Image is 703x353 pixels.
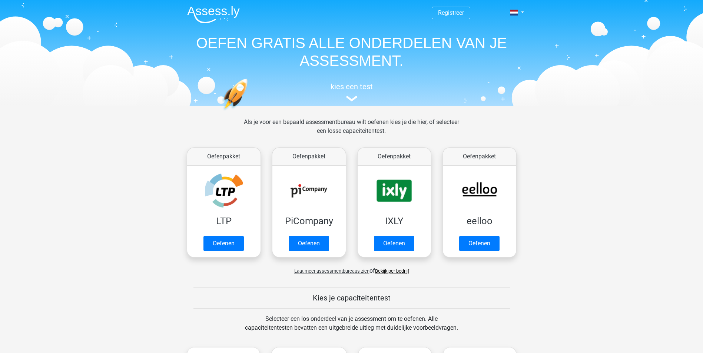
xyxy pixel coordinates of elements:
[459,236,500,251] a: Oefenen
[346,96,357,101] img: assessment
[374,236,414,251] a: Oefenen
[181,82,522,102] a: kies een test
[193,293,510,302] h5: Kies je capaciteitentest
[181,260,522,275] div: of
[289,236,329,251] a: Oefenen
[294,268,369,274] span: Laat meer assessmentbureaus zien
[438,9,464,16] a: Registreer
[203,236,244,251] a: Oefenen
[238,315,465,341] div: Selecteer een los onderdeel van je assessment om te oefenen. Alle capaciteitentesten bevatten een...
[181,34,522,70] h1: OEFEN GRATIS ALLE ONDERDELEN VAN JE ASSESSMENT.
[187,6,240,23] img: Assessly
[222,78,276,145] img: oefenen
[238,118,465,144] div: Als je voor een bepaald assessmentbureau wilt oefenen kies je die hier, of selecteer een losse ca...
[375,268,409,274] a: Bekijk per bedrijf
[181,82,522,91] h5: kies een test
